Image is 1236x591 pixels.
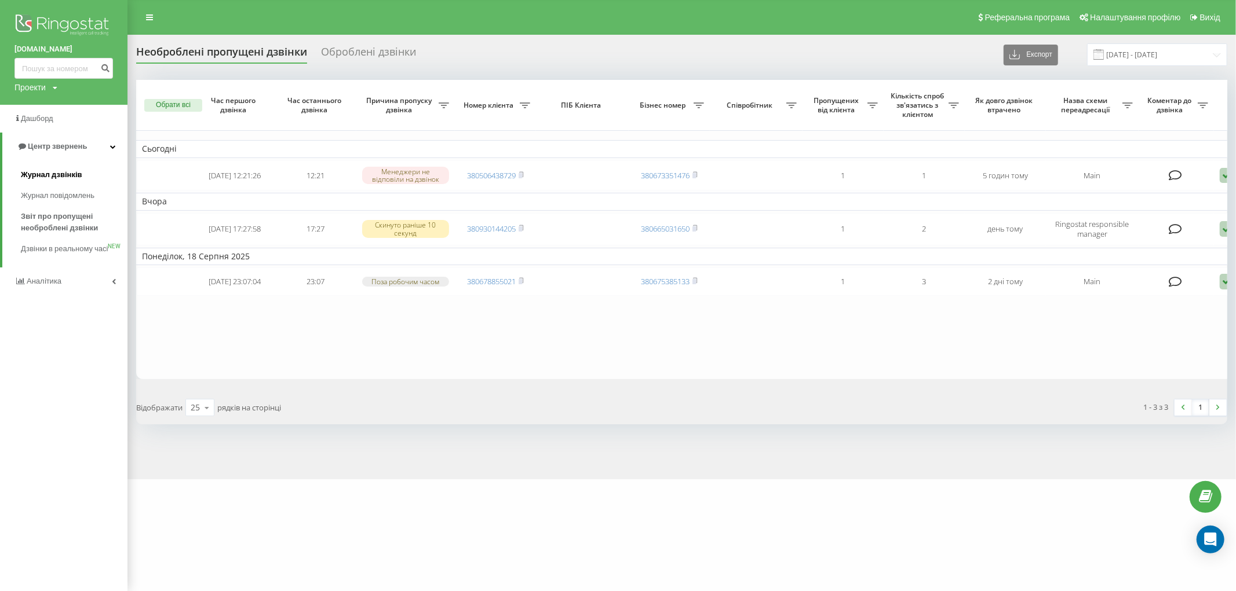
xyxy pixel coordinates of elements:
div: Менеджери не відповіли на дзвінок [362,167,449,184]
td: день тому [965,213,1046,245]
td: 1 [803,267,884,296]
div: Поза робочим часом [362,277,449,287]
span: Коментар до дзвінка [1144,96,1198,114]
a: Центр звернень [2,133,127,160]
span: Номер клієнта [461,101,520,110]
a: Звіт про пропущені необроблені дзвінки [21,206,127,238]
span: Центр звернень [28,142,87,150]
td: 2 дні тому [965,267,1046,296]
div: 1 - 3 з 3 [1144,401,1169,413]
span: рядків на сторінці [217,402,281,413]
span: Журнал дзвінків [21,169,82,181]
span: Дзвінки в реальному часі [21,243,108,255]
span: Як довго дзвінок втрачено [974,96,1037,114]
td: Ringostat responsible manager [1046,213,1139,245]
a: Журнал повідомлень [21,185,127,206]
span: Аналiтика [27,277,61,285]
a: Дзвінки в реальному часіNEW [21,238,127,259]
td: 23:07 [275,267,356,296]
span: Дашборд [21,114,53,123]
a: [DOMAIN_NAME] [14,43,113,55]
div: Необроблені пропущені дзвінки [136,46,307,64]
a: 380665031650 [641,223,690,234]
button: Експорт [1004,45,1058,65]
span: Причина пропуску дзвінка [362,96,439,114]
a: 380506438729 [467,170,516,181]
div: Оброблені дзвінки [321,46,416,64]
td: 5 годин тому [965,160,1046,191]
div: 25 [191,402,200,413]
a: 380930144205 [467,223,516,234]
span: Пропущених від клієнта [808,96,867,114]
span: Час останнього дзвінка [285,96,347,114]
td: Main [1046,160,1139,191]
span: Час першого дзвінка [203,96,266,114]
td: [DATE] 12:21:26 [194,160,275,191]
div: Проекти [14,82,46,93]
td: 1 [803,213,884,245]
td: [DATE] 23:07:04 [194,267,275,296]
a: Журнал дзвінків [21,164,127,185]
a: 380673351476 [641,170,690,181]
span: Журнал повідомлень [21,190,94,201]
td: 1 [803,160,884,191]
span: Бізнес номер [635,101,694,110]
a: 380675385133 [641,276,690,287]
td: 12:21 [275,160,356,191]
span: ПІБ Клієнта [546,101,619,110]
span: Реферальна програма [985,13,1070,22]
td: 2 [884,213,965,245]
td: 3 [884,267,965,296]
td: 1 [884,160,965,191]
span: Звіт про пропущені необроблені дзвінки [21,211,122,234]
a: 1 [1192,399,1209,416]
input: Пошук за номером [14,58,113,79]
span: Вихід [1200,13,1220,22]
td: 17:27 [275,213,356,245]
div: Open Intercom Messenger [1197,526,1224,553]
img: Ringostat logo [14,12,113,41]
span: Відображати [136,402,183,413]
td: [DATE] 17:27:58 [194,213,275,245]
td: Main [1046,267,1139,296]
span: Кількість спроб зв'язатись з клієнтом [889,91,949,119]
button: Обрати всі [144,99,202,112]
span: Назва схеми переадресації [1052,96,1122,114]
div: Скинуто раніше 10 секунд [362,220,449,237]
span: Налаштування профілю [1090,13,1180,22]
span: Співробітник [716,101,786,110]
a: 380678855021 [467,276,516,287]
